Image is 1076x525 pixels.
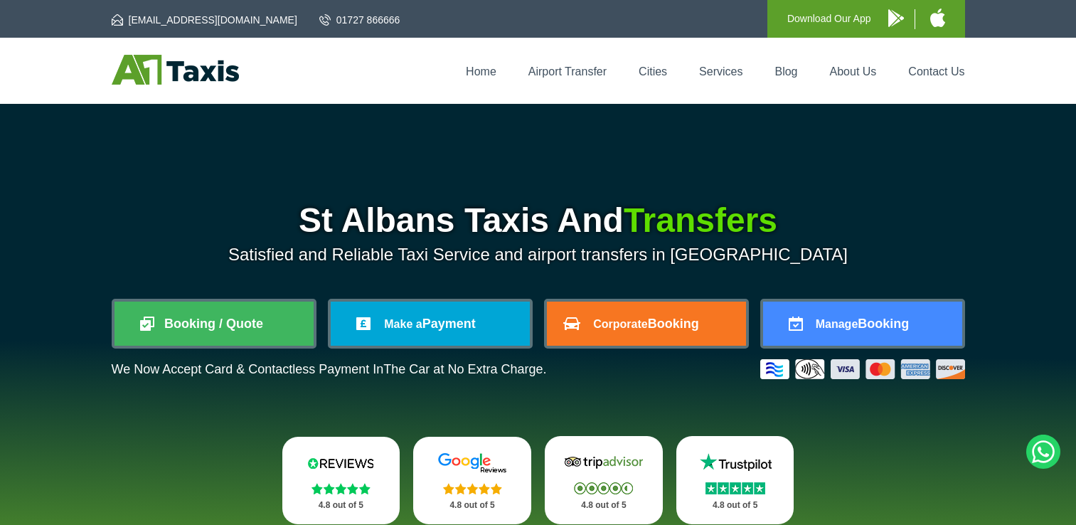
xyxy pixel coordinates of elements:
[774,65,797,78] a: Blog
[384,318,422,330] span: Make a
[114,302,314,346] a: Booking / Quote
[830,65,877,78] a: About Us
[930,9,945,27] img: A1 Taxis iPhone App
[561,452,646,473] img: Tripadvisor
[763,302,962,346] a: ManageBooking
[112,203,965,238] h1: St Albans Taxis And
[298,497,385,514] p: 4.8 out of 5
[545,436,663,524] a: Tripadvisor Stars 4.8 out of 5
[692,497,779,514] p: 4.8 out of 5
[383,362,546,376] span: The Car at No Extra Charge.
[560,497,647,514] p: 4.8 out of 5
[908,65,964,78] a: Contact Us
[331,302,530,346] a: Make aPayment
[593,318,647,330] span: Corporate
[466,65,496,78] a: Home
[429,497,516,514] p: 4.8 out of 5
[547,302,746,346] a: CorporateBooking
[112,55,239,85] img: A1 Taxis St Albans LTD
[787,10,871,28] p: Download Our App
[430,452,515,474] img: Google
[574,482,633,494] img: Stars
[624,201,777,239] span: Transfers
[298,452,383,474] img: Reviews.io
[319,13,400,27] a: 01727 866666
[699,65,742,78] a: Services
[693,452,778,473] img: Trustpilot
[443,483,502,494] img: Stars
[311,483,371,494] img: Stars
[112,362,547,377] p: We Now Accept Card & Contactless Payment In
[639,65,667,78] a: Cities
[112,13,297,27] a: [EMAIL_ADDRESS][DOMAIN_NAME]
[888,9,904,27] img: A1 Taxis Android App
[676,436,794,524] a: Trustpilot Stars 4.8 out of 5
[705,482,765,494] img: Stars
[816,318,858,330] span: Manage
[413,437,531,524] a: Google Stars 4.8 out of 5
[112,245,965,265] p: Satisfied and Reliable Taxi Service and airport transfers in [GEOGRAPHIC_DATA]
[528,65,607,78] a: Airport Transfer
[282,437,400,524] a: Reviews.io Stars 4.8 out of 5
[760,359,965,379] img: Credit And Debit Cards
